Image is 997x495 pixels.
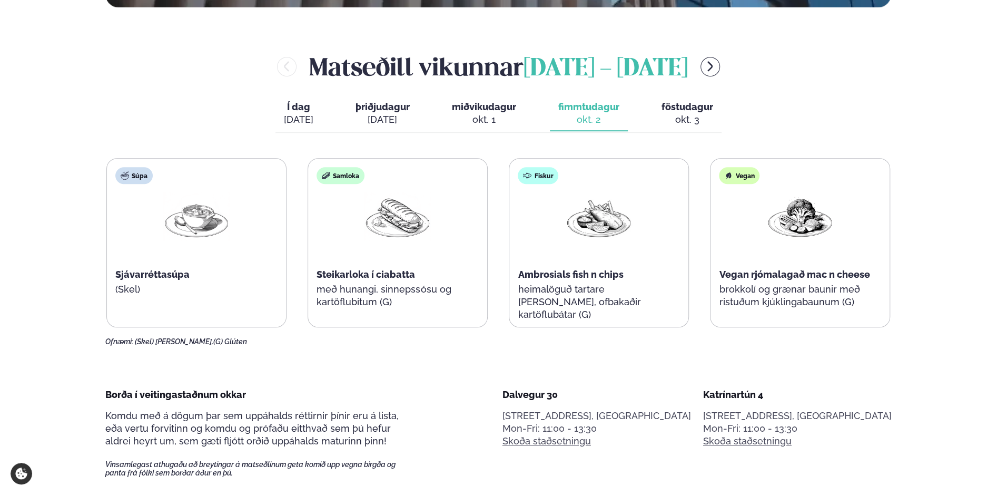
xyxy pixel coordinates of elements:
p: með hunangi, sinnepssósu og kartöflubitum (G) [317,283,479,308]
span: (Skel) [PERSON_NAME], [135,337,213,346]
button: miðvikudagur okt. 1 [443,96,525,131]
p: [STREET_ADDRESS], [GEOGRAPHIC_DATA] [703,410,892,422]
a: Skoða staðsetningu [703,435,792,448]
div: okt. 3 [662,113,713,126]
div: [DATE] [356,113,410,126]
img: soup.svg [121,171,129,180]
div: Súpa [115,167,153,184]
div: Dalvegur 30 [502,389,691,401]
div: Vegan [719,167,759,184]
span: þriðjudagur [356,101,410,112]
p: brokkolí og grænar baunir með ristuðum kjúklingabaunum (G) [719,283,881,308]
a: Cookie settings [11,463,32,484]
button: Í dag [DATE] [275,96,322,131]
img: Vegan.png [766,192,834,241]
button: menu-btn-left [277,57,297,76]
span: Vegan rjómalagað mac n cheese [719,269,870,280]
div: okt. 2 [558,113,619,126]
div: Fiskur [518,167,558,184]
button: föstudagur okt. 3 [653,96,722,131]
div: Katrínartún 4 [703,389,892,401]
span: Sjávarréttasúpa [115,269,190,280]
p: heimalöguð tartare [PERSON_NAME], ofbakaðir kartöflubátar (G) [518,283,680,321]
span: Borða í veitingastaðnum okkar [105,389,246,400]
a: Skoða staðsetningu [502,435,591,448]
div: Mon-Fri: 11:00 - 13:30 [502,422,691,435]
span: Komdu með á dögum þar sem uppáhalds réttirnir þínir eru á lista, eða vertu forvitinn og komdu og ... [105,410,399,447]
div: [DATE] [284,113,313,126]
img: Soup.png [163,192,230,241]
span: Ofnæmi: [105,337,133,346]
span: Ambrosials fish n chips [518,269,623,280]
span: föstudagur [662,101,713,112]
span: (G) Glúten [213,337,247,346]
div: Mon-Fri: 11:00 - 13:30 [703,422,892,435]
span: miðvikudagur [452,101,516,112]
span: Vinsamlegast athugaðu að breytingar á matseðlinum geta komið upp vegna birgða og panta frá fólki ... [105,460,414,477]
span: fimmtudagur [558,101,619,112]
p: (Skel) [115,283,278,296]
button: þriðjudagur [DATE] [347,96,418,131]
button: fimmtudagur okt. 2 [550,96,628,131]
h2: Matseðill vikunnar [309,50,688,84]
span: [DATE] - [DATE] [524,57,688,81]
p: [STREET_ADDRESS], [GEOGRAPHIC_DATA] [502,410,691,422]
button: menu-btn-right [700,57,720,76]
img: fish.svg [523,171,531,180]
img: Panini.png [364,192,431,241]
img: Fish-Chips.png [565,192,633,241]
span: Í dag [284,101,313,113]
div: Samloka [317,167,364,184]
img: Vegan.svg [724,171,733,180]
img: sandwich-new-16px.svg [322,171,330,180]
div: okt. 1 [452,113,516,126]
span: Steikarloka í ciabatta [317,269,415,280]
